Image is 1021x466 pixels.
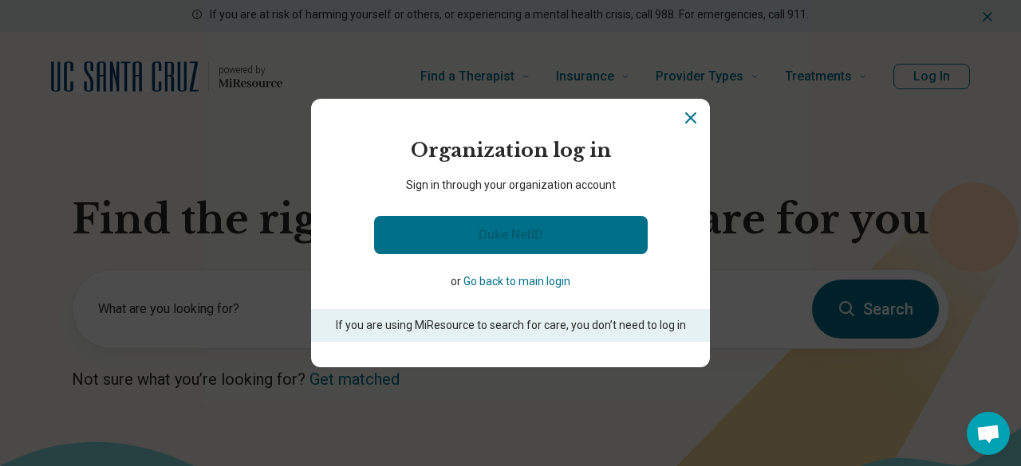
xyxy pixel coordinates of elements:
[311,309,710,342] p: If you are using MiResource to search for care, you don’t need to log in
[319,273,702,290] p: or
[681,108,700,127] button: Close
[311,137,710,164] h2: Organization log in
[463,273,570,290] button: Go back to main login
[311,177,710,194] p: Sign in through your organization account
[311,99,710,367] section: Login Dialog
[374,216,648,254] a: Duke NetID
